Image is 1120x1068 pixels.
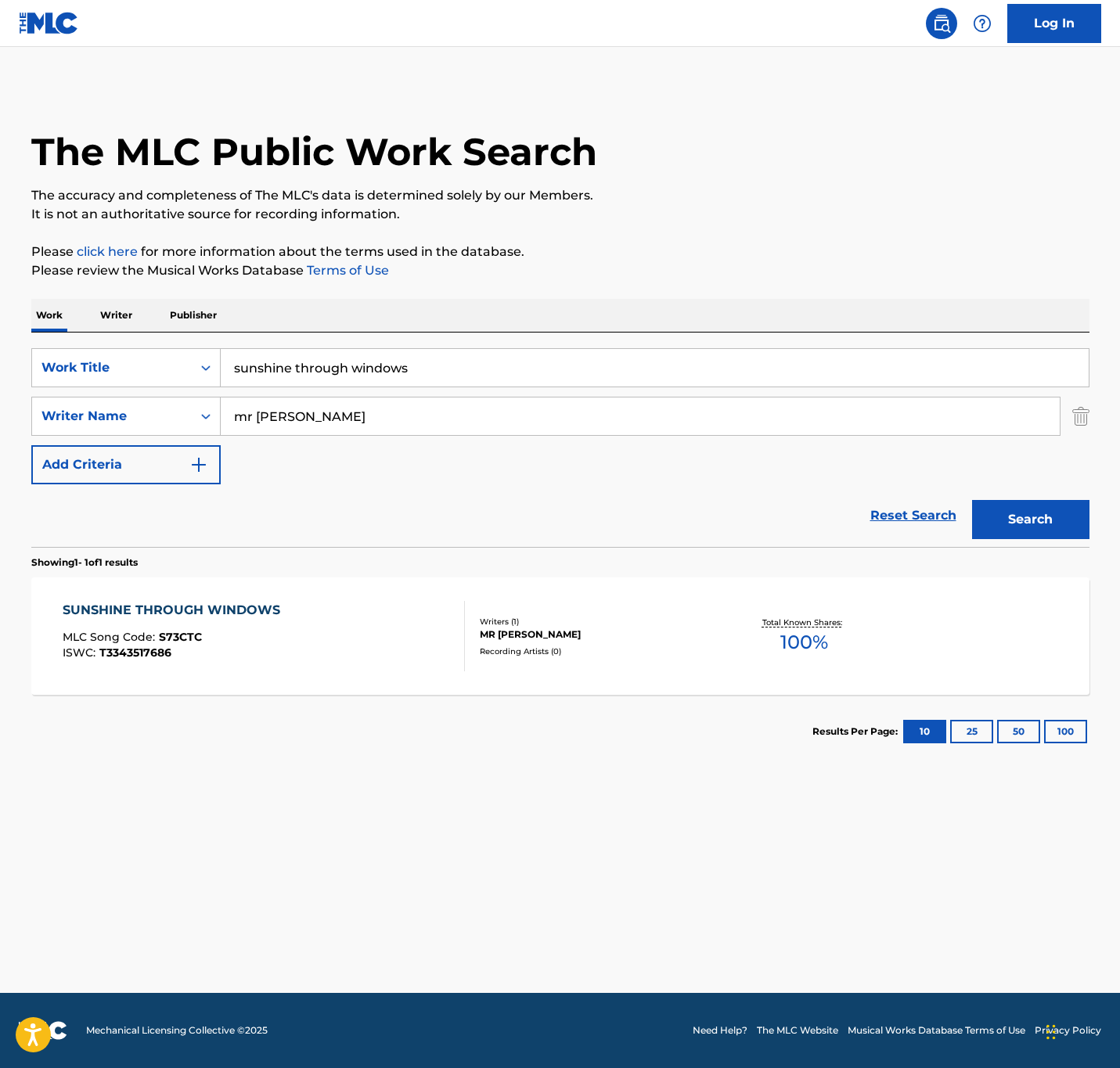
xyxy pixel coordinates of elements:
[63,645,99,660] span: ISWC :
[99,645,171,660] span: T3343517686
[997,720,1040,743] button: 50
[480,616,716,627] div: Writers ( 1 )
[63,630,159,644] span: MLC Song Code :
[31,205,1089,224] p: It is not an authoritative source for recording information.
[762,617,846,628] p: Total Known Shares:
[863,498,964,533] a: Reset Search
[19,12,79,34] img: MLC Logo
[932,14,951,33] img: search
[757,1023,838,1037] a: The MLC Website
[63,601,288,620] div: SUNSHINE THROUGH WINDOWS
[973,14,992,33] img: help
[31,186,1089,205] p: The accuracy and completeness of The MLC's data is determined solely by our Members.
[693,1023,747,1037] a: Need Help?
[812,725,902,739] p: Results Per Page:
[1007,4,1101,43] a: Log In
[31,577,1089,695] a: SUNSHINE THROUGH WINDOWSMLC Song Code:S73CTCISWC:T3343517686Writers (1)MR [PERSON_NAME]Recording ...
[19,1021,67,1040] img: logo
[1044,720,1087,743] button: 100
[480,645,716,657] div: Recording Artists ( 0 )
[31,243,1089,261] p: Please for more information about the terms used in the database.
[1072,397,1089,436] img: Delete Criterion
[967,8,998,39] div: Help
[41,358,182,377] div: Work Title
[86,1023,268,1037] span: Mechanical Licensing Collective © 2025
[950,720,993,743] button: 25
[165,299,221,332] p: Publisher
[31,261,1089,280] p: Please review the Musical Works Database
[41,407,182,426] div: Writer Name
[31,445,221,484] button: Add Criteria
[480,627,716,642] div: MR [PERSON_NAME]
[77,244,138,259] a: click here
[972,500,1089,539] button: Search
[1042,993,1120,1068] iframe: Chat Widget
[926,8,957,39] a: Public Search
[1035,1023,1101,1037] a: Privacy Policy
[31,299,67,332] p: Work
[95,299,137,332] p: Writer
[848,1023,1025,1037] a: Musical Works Database Terms of Use
[1046,1009,1056,1055] div: Drag
[31,128,597,175] h1: The MLC Public Work Search
[31,556,138,570] p: Showing 1 - 1 of 1 results
[903,720,946,743] button: 10
[189,455,208,474] img: 9d2ae6d4665cec9f34b9.svg
[159,630,202,644] span: S73CTC
[780,628,828,656] span: 100 %
[31,348,1089,547] form: Search Form
[304,263,389,278] a: Terms of Use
